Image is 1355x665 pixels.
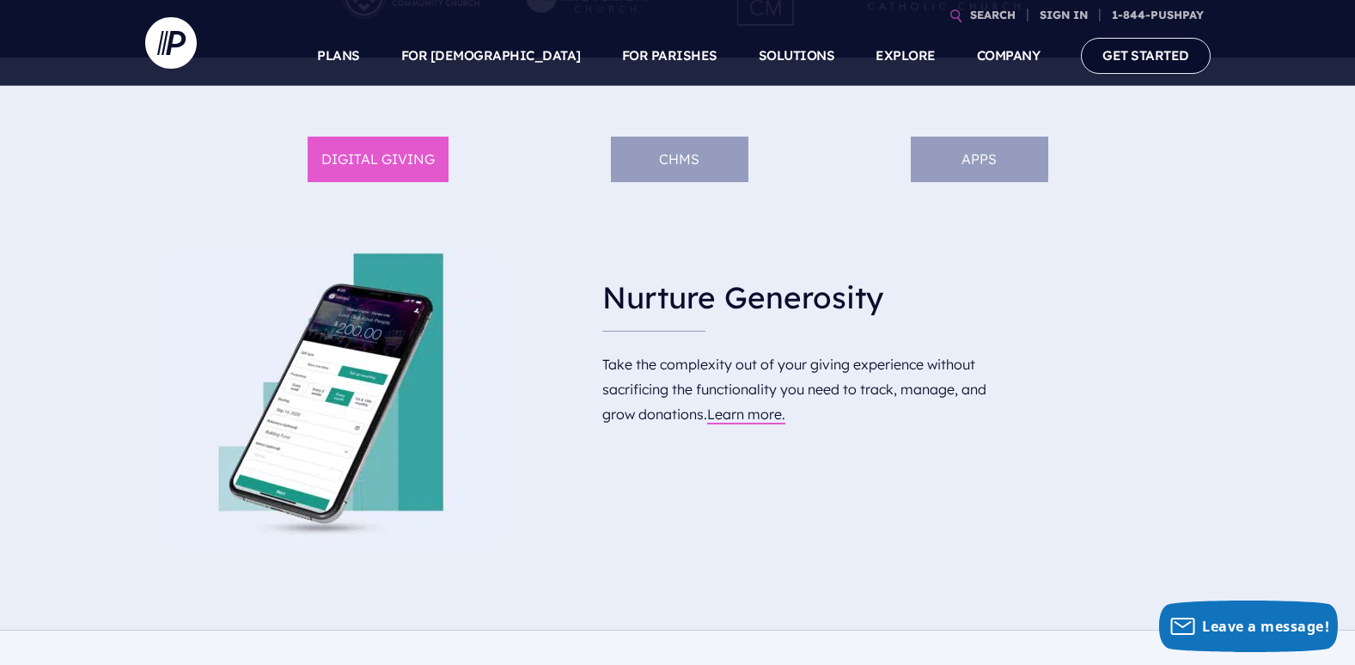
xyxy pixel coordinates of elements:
p: Take the complexity out of your giving experience without sacrificing the functionality you need ... [602,345,1019,433]
a: COMPANY [977,26,1041,86]
li: DIGITAL GIVING [308,137,449,182]
h3: Nurture Generosity [602,265,1019,332]
a: SOLUTIONS [759,26,835,86]
li: APPS [911,137,1048,182]
a: PLANS [317,26,360,86]
a: GET STARTED [1081,38,1211,73]
a: FOR [DEMOGRAPHIC_DATA] [401,26,581,86]
a: Learn more. [707,406,785,423]
button: Leave a message! [1159,601,1338,652]
li: ChMS [611,137,748,182]
span: Leave a message! [1202,617,1329,636]
a: FOR PARISHES [622,26,717,86]
img: giving (Picture) [159,251,503,547]
a: EXPLORE [876,26,936,86]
